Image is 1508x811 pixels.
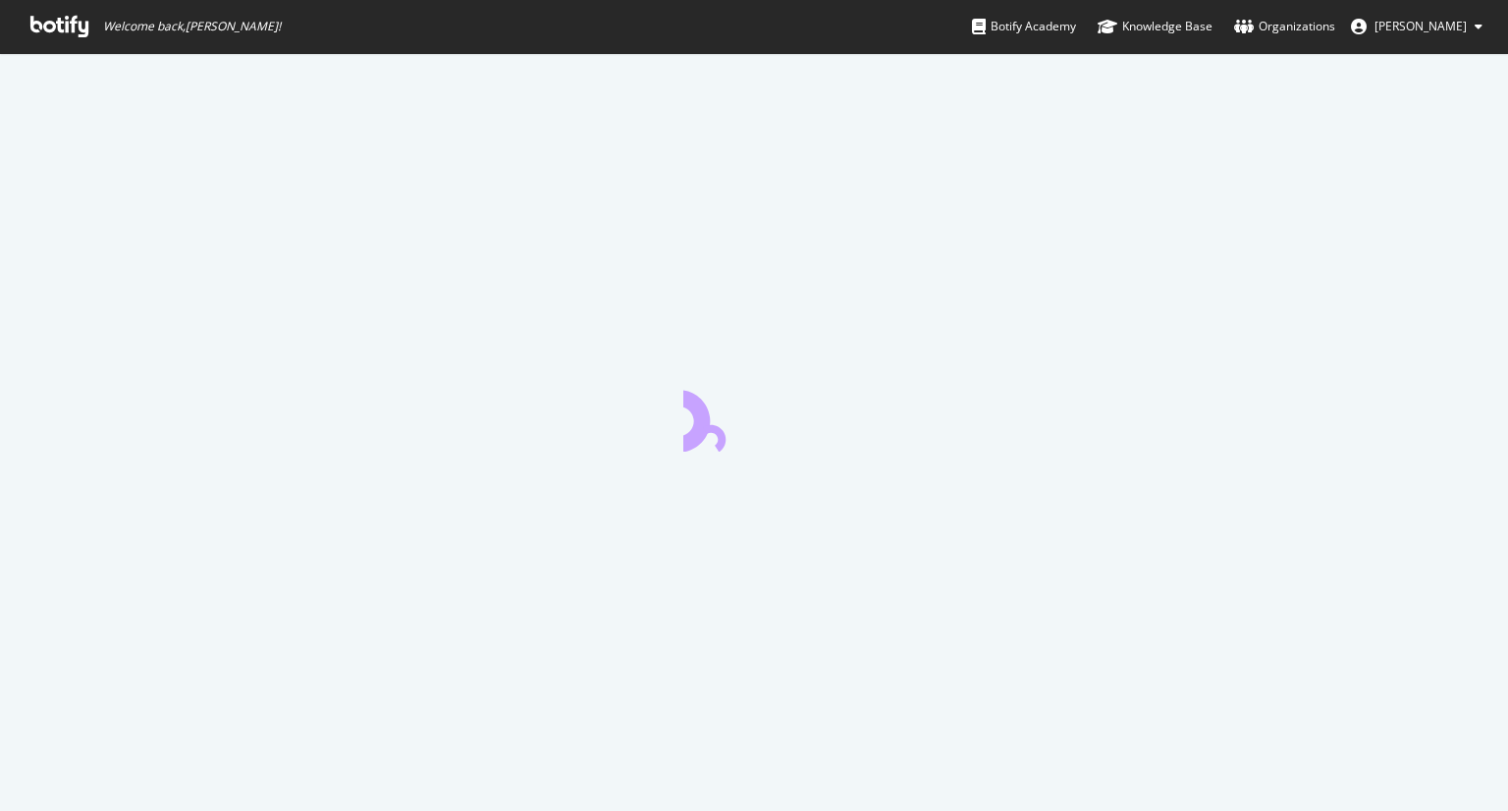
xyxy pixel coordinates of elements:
[1098,17,1212,36] div: Knowledge Base
[103,19,281,34] span: Welcome back, [PERSON_NAME] !
[1335,11,1498,42] button: [PERSON_NAME]
[1234,17,1335,36] div: Organizations
[683,381,825,452] div: animation
[972,17,1076,36] div: Botify Academy
[1374,18,1467,34] span: Luigi Ferguson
